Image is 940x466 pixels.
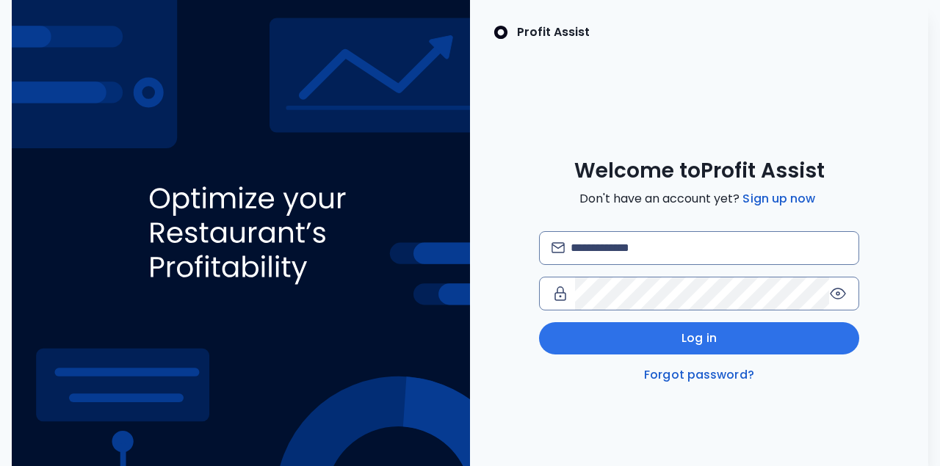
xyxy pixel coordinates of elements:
[579,190,818,208] span: Don't have an account yet?
[493,23,508,41] img: SpotOn Logo
[681,330,717,347] span: Log in
[574,158,825,184] span: Welcome to Profit Assist
[517,23,590,41] p: Profit Assist
[641,366,757,384] a: Forgot password?
[539,322,860,354] button: Log in
[740,190,818,208] a: Sign up now
[552,242,565,253] img: email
